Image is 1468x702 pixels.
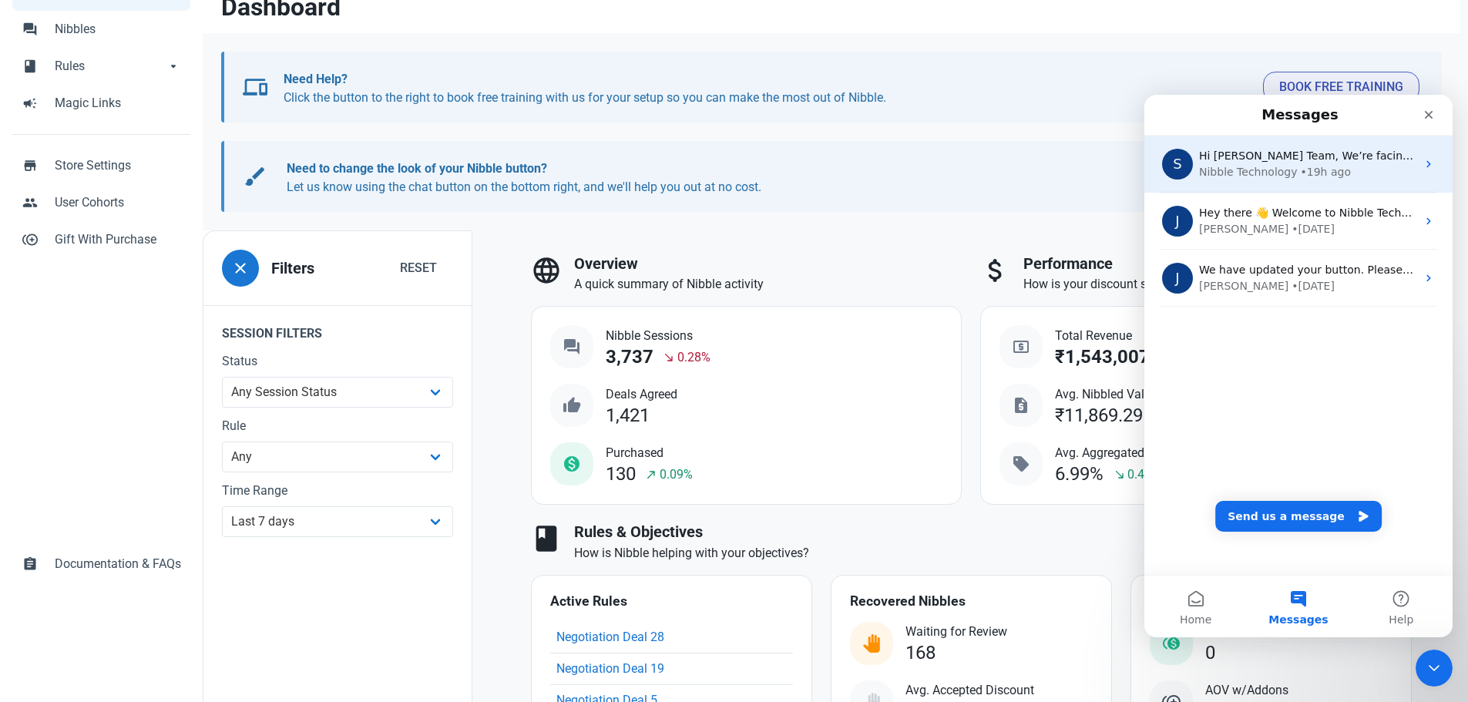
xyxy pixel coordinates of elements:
span: Gift With Purchase [55,230,181,249]
button: Send us a message [71,406,237,437]
button: Messages [102,481,205,542]
div: 6.99% [1055,464,1104,485]
span: We have updated your button. Please let us know if you’d like any other changes to it. [55,169,522,181]
label: Time Range [222,482,453,500]
p: Let us know using the chat button on the bottom right, and we'll help you out at no cost. [287,160,1405,196]
a: Negotiation Deal 19 [556,661,664,676]
span: south_east [1114,469,1126,481]
div: Profile image for Jamie [18,111,49,142]
span: south_east [663,351,675,364]
label: Rule [222,417,453,435]
span: north_east [645,469,657,481]
img: status_purchased_with_addon.svg [1162,634,1181,653]
span: 0.09% [660,465,693,484]
span: store [22,156,38,172]
div: ₹11,869.29 [1055,405,1143,426]
h4: Recovered Nibbles [850,594,1093,610]
b: Need Help? [284,72,348,86]
span: Nibbles [55,20,181,39]
div: Nibble Technology [55,69,153,86]
b: Need to change the look of your Nibble button? [287,161,547,176]
span: User Cohorts [55,193,181,212]
div: [PERSON_NAME] [55,126,144,143]
span: Magic Links [55,94,181,113]
h3: Performance [1023,255,1412,273]
span: Documentation & FAQs [55,555,181,573]
span: Avg. Aggregated Discount [1055,444,1196,462]
div: 3,737 [606,347,653,368]
a: campaignMagic Links [12,85,190,122]
span: request_quote [1012,396,1030,415]
span: Waiting for Review [905,623,1007,641]
p: A quick summary of Nibble activity [574,275,962,294]
span: Home [35,519,67,530]
span: book [531,523,562,554]
p: Click the button to the right to book free training with us for your setup so you can make the mo... [284,70,1251,107]
iframe: Intercom live chat [1416,650,1453,687]
img: status_user_offer_available.svg [862,634,881,653]
span: Messages [124,519,183,530]
button: Reset [384,253,453,284]
a: control_point_duplicateGift With Purchase [12,221,190,258]
div: ₹1,543,007.25 [1055,347,1177,368]
span: Nibble Sessions [606,327,710,345]
span: Store Settings [55,156,181,175]
span: Deals Agreed [606,385,677,404]
h3: Rules & Objectives [574,523,1412,541]
span: sell [1012,455,1030,473]
button: close [222,250,259,287]
span: question_answer [563,338,581,356]
p: How is Nibble helping with your objectives? [574,544,1412,563]
button: Book Free Training [1263,72,1419,102]
span: control_point_duplicate [22,230,38,246]
span: close [231,259,250,277]
span: Avg. Nibbled Value [1055,385,1200,404]
div: • 19h ago [156,69,207,86]
span: thumb_up [563,396,581,415]
h3: Filters [271,260,314,277]
span: forum [22,20,38,35]
a: storeStore Settings [12,147,190,184]
span: language [531,255,562,286]
div: [PERSON_NAME] [55,183,144,200]
div: • [DATE] [147,126,190,143]
span: Hey there 👋 Welcome to Nibble Technology 🙌 Take a look around! If you have any questions, just re... [55,112,804,124]
span: Help [244,519,269,530]
span: brush [243,164,267,189]
span: Rules [55,57,166,76]
div: 168 [905,643,936,663]
span: monetization_on [563,455,581,473]
div: 130 [606,464,636,485]
legend: Session Filters [203,305,472,352]
div: 1,421 [606,405,650,426]
a: Negotiation Deal 28 [556,630,664,644]
a: bookRulesarrow_drop_down [12,48,190,85]
a: forumNibbles [12,11,190,48]
span: 0.28% [677,348,710,367]
span: campaign [22,94,38,109]
h4: Active Rules [550,594,793,610]
a: assignmentDocumentation & FAQs [12,546,190,583]
span: Reset [400,259,437,277]
span: Book Free Training [1279,78,1403,96]
span: local_atm [1012,338,1030,356]
span: people [22,193,38,209]
span: devices [243,75,267,99]
span: arrow_drop_down [166,57,181,72]
div: 0 [1205,643,1215,663]
p: How is your discount strategy performing? [1023,275,1412,294]
button: Help [206,481,308,542]
span: Avg. Accepted Discount [905,681,1034,700]
iframe: Intercom live chat [1144,95,1453,637]
a: peopleUser Cohorts [12,184,190,221]
span: book [22,57,38,72]
span: assignment [22,555,38,570]
label: Status [222,352,453,371]
span: Total Revenue [1055,327,1241,345]
span: Purchased [606,444,693,462]
div: • [DATE] [147,183,190,200]
div: Profile image for Jamie [18,168,49,199]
